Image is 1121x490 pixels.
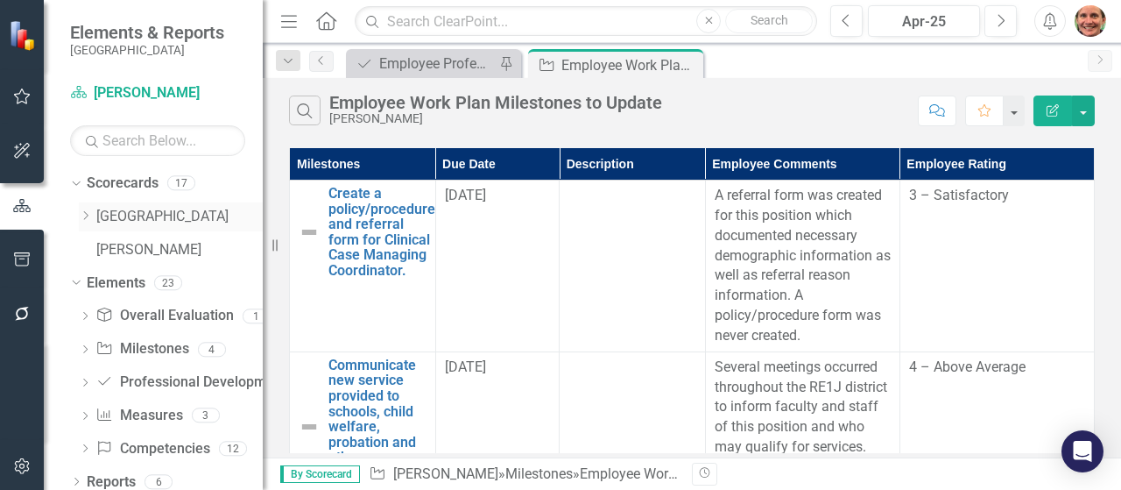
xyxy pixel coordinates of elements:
div: 6 [145,474,173,489]
a: [PERSON_NAME] [96,240,263,260]
span: [DATE] [445,187,486,203]
td: Double-Click to Edit [899,181,1094,352]
div: 3 [192,408,220,423]
div: Employee Work Plan Milestones to Update [329,93,662,112]
div: Apr-25 [874,11,974,32]
span: [DATE] [445,359,486,375]
a: [GEOGRAPHIC_DATA] [96,207,263,227]
a: Milestones [505,465,573,482]
div: Open Intercom Messenger [1061,430,1103,472]
a: Elements [87,273,145,294]
a: Create a policy/procedure and referral form for Clinical Case Managing Coordinator. [328,186,435,279]
a: [PERSON_NAME] [70,83,245,103]
p: A referral form was created for this position which documented necessary demographic information ... [715,186,891,346]
button: Apr-25 [868,5,980,37]
img: ClearPoint Strategy [9,20,39,51]
td: Double-Click to Edit [560,181,706,352]
a: Milestones [95,339,188,359]
div: 1 [243,309,271,323]
div: 23 [154,275,182,290]
img: Not Defined [299,416,320,437]
button: Search [725,9,813,33]
a: Employee Professional Development to Update [350,53,495,75]
td: Double-Click to Edit [705,181,899,352]
div: » » [369,465,679,485]
a: [PERSON_NAME] [393,465,498,482]
small: [GEOGRAPHIC_DATA] [70,43,224,57]
div: [PERSON_NAME] [329,112,662,125]
img: Kari Commerford [1075,5,1106,37]
span: 3 – Satisfactory [909,187,1009,203]
a: Measures [95,406,182,426]
div: Employee Work Plan Milestones to Update [561,54,699,76]
div: 17 [167,176,195,191]
span: Search [751,13,788,27]
input: Search ClearPoint... [355,6,817,37]
a: Competencies [95,439,209,459]
div: Employee Professional Development to Update [379,53,495,75]
input: Search Below... [70,125,245,156]
div: Employee Work Plan Milestones to Update [580,465,841,482]
a: Professional Development [95,373,286,393]
span: By Scorecard [280,465,360,483]
span: 4 – Above Average [909,359,1026,375]
div: 12 [219,441,247,456]
span: Elements & Reports [70,22,224,43]
div: 4 [198,342,226,357]
td: Double-Click to Edit Right Click for Context Menu [290,181,436,352]
img: Not Defined [299,222,320,243]
a: Overall Evaluation [95,306,233,326]
a: Scorecards [87,174,159,194]
td: Double-Click to Edit [435,181,560,352]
